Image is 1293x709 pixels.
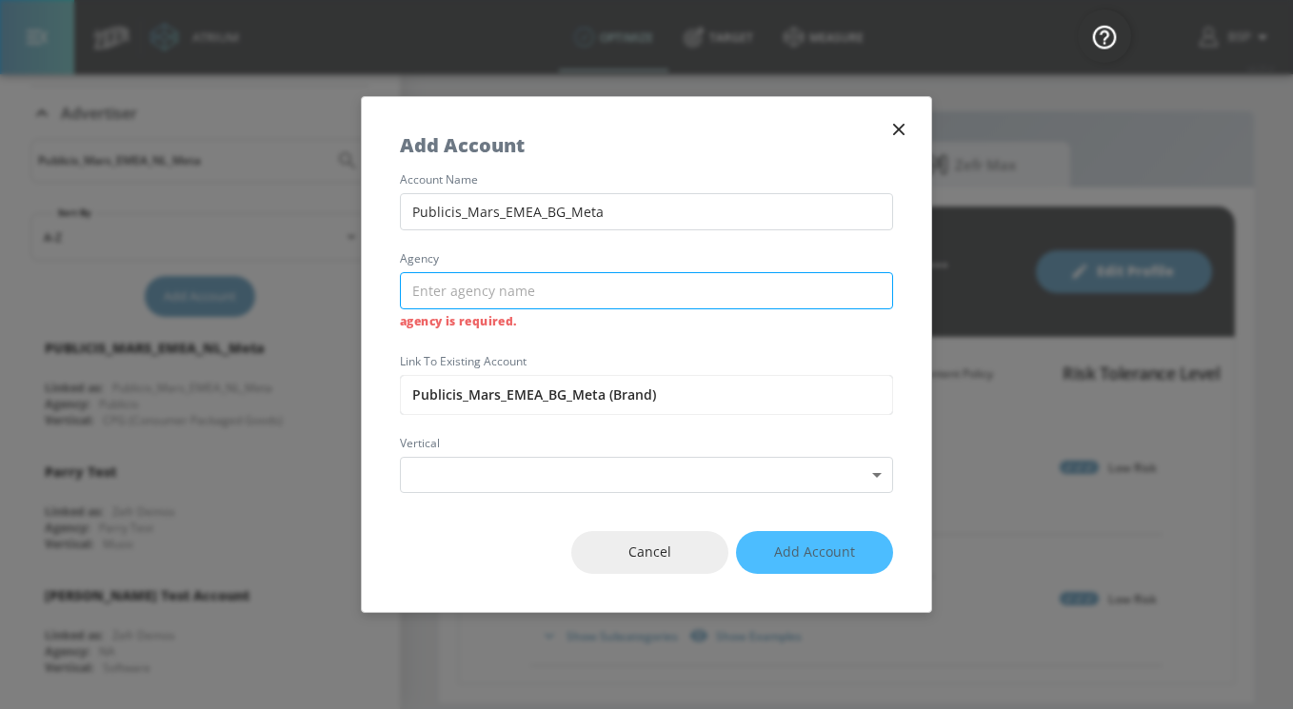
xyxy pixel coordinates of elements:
[1078,10,1131,63] button: Open Resource Center
[571,531,728,574] button: Cancel
[400,174,893,186] label: account name
[400,272,893,309] input: Enter agency name
[400,313,893,329] p: agency is required.
[400,193,893,230] input: Enter account name
[400,457,893,494] div: ​
[609,541,690,564] span: Cancel
[400,438,893,449] label: vertical
[400,356,893,367] label: Link to Existing Account
[400,135,525,155] h5: Add Account
[400,253,893,265] label: agency
[400,375,893,415] input: Enter account name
